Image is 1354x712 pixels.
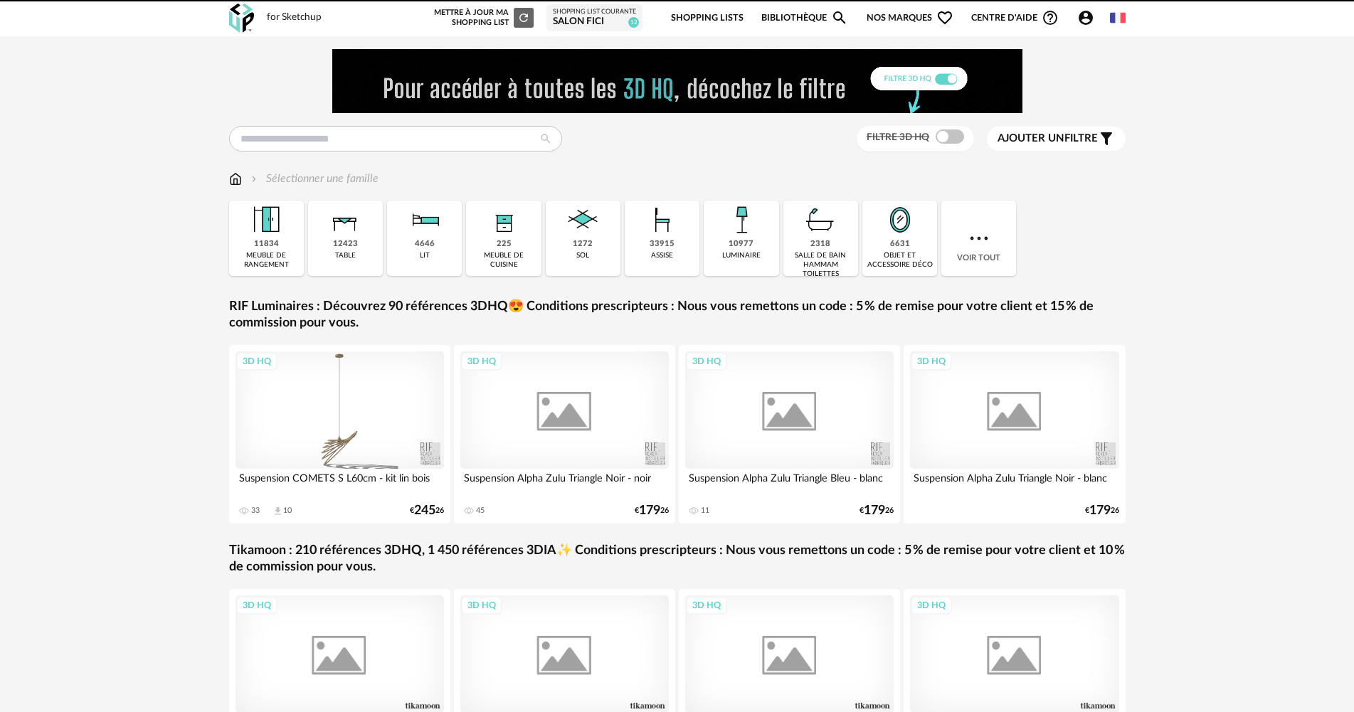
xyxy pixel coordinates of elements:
div: 11834 [254,239,279,250]
img: Rangement.png [485,201,523,239]
img: OXP [229,4,254,33]
div: Shopping List courante [553,8,636,16]
img: svg+xml;base64,PHN2ZyB3aWR0aD0iMTYiIGhlaWdodD0iMTYiIHZpZXdCb3g9IjAgMCAxNiAxNiIgZmlsbD0ibm9uZSIgeG... [248,171,260,187]
div: € 26 [1085,506,1119,516]
span: Download icon [273,506,283,516]
div: 225 [497,239,512,250]
div: table [335,251,356,260]
a: 3D HQ Suspension Alpha Zulu Triangle Noir - noir 45 €17926 [454,345,676,524]
div: for Sketchup [267,11,322,24]
div: € 26 [860,506,894,516]
span: 245 [414,506,435,516]
div: € 26 [410,506,444,516]
span: 179 [1089,506,1111,516]
div: sol [576,251,589,260]
span: Account Circle icon [1077,9,1094,26]
img: Miroir.png [881,201,919,239]
img: Luminaire.png [722,201,761,239]
div: 33 [251,506,260,516]
img: svg+xml;base64,PHN2ZyB3aWR0aD0iMTYiIGhlaWdodD0iMTciIHZpZXdCb3g9IjAgMCAxNiAxNyIgZmlsbD0ibm9uZSIgeG... [229,171,242,187]
div: meuble de rangement [233,251,300,270]
div: 3D HQ [236,596,277,615]
div: 33915 [650,239,675,250]
img: fr [1110,10,1126,26]
div: 3D HQ [686,596,727,615]
div: salle de bain hammam toilettes [788,251,854,279]
span: filtre [998,132,1098,146]
a: Shopping List courante Salon FICI 12 [553,8,636,28]
span: Filtre 3D HQ [867,132,929,142]
div: 10 [283,506,292,516]
img: Literie.png [406,201,444,239]
div: 11 [701,506,709,516]
img: FILTRE%20HQ%20NEW_V1%20(4).gif [332,49,1022,113]
span: Filter icon [1098,130,1115,147]
div: 1272 [573,239,593,250]
span: 179 [864,506,885,516]
span: Account Circle icon [1077,9,1101,26]
div: 4646 [415,239,435,250]
div: 3D HQ [686,352,727,371]
a: Tikamoon : 210 références 3DHQ, 1 450 références 3DIA✨ Conditions prescripteurs : Nous vous remet... [229,543,1126,576]
div: 3D HQ [236,352,277,371]
div: 3D HQ [461,596,502,615]
div: 2318 [810,239,830,250]
div: objet et accessoire déco [867,251,933,270]
div: Suspension Alpha Zulu Triangle Noir - blanc [910,469,1119,497]
span: Heart Outline icon [936,9,953,26]
img: Sol.png [564,201,602,239]
div: 12423 [333,239,358,250]
a: RIF Luminaires : Découvrez 90 références 3DHQ😍 Conditions prescripteurs : Nous vous remettons un ... [229,299,1126,332]
a: Shopping Lists [671,1,744,35]
span: Nos marques [867,1,953,35]
a: BibliothèqueMagnify icon [761,1,848,35]
div: Salon FICI [553,16,636,28]
div: Sélectionner une famille [248,171,379,187]
img: Assise.png [643,201,682,239]
span: Centre d'aideHelp Circle Outline icon [971,9,1059,26]
div: 3D HQ [911,596,952,615]
a: 3D HQ Suspension COMETS S L60cm - kit lin bois 33 Download icon 10 €24526 [229,345,451,524]
span: Refresh icon [517,14,530,21]
div: Mettre à jour ma Shopping List [431,8,534,28]
div: lit [420,251,430,260]
div: 6631 [890,239,910,250]
img: more.7b13dc1.svg [966,225,992,251]
a: 3D HQ Suspension Alpha Zulu Triangle Noir - blanc €17926 [904,345,1126,524]
div: assise [651,251,673,260]
div: € 26 [635,506,669,516]
div: Voir tout [941,201,1016,276]
span: Magnify icon [831,9,848,26]
span: 12 [628,17,639,28]
span: Help Circle Outline icon [1042,9,1059,26]
img: Meuble%20de%20rangement.png [247,201,285,239]
div: Suspension COMETS S L60cm - kit lin bois [236,469,445,497]
div: 10977 [729,239,753,250]
span: 179 [639,506,660,516]
img: Salle%20de%20bain.png [801,201,840,239]
div: Suspension Alpha Zulu Triangle Bleu - blanc [685,469,894,497]
span: Ajouter un [998,133,1064,144]
button: Ajouter unfiltre Filter icon [987,127,1126,151]
a: 3D HQ Suspension Alpha Zulu Triangle Bleu - blanc 11 €17926 [679,345,901,524]
div: 3D HQ [461,352,502,371]
div: meuble de cuisine [470,251,536,270]
div: 45 [476,506,485,516]
img: Table.png [326,201,364,239]
div: Suspension Alpha Zulu Triangle Noir - noir [460,469,670,497]
div: luminaire [722,251,761,260]
div: 3D HQ [911,352,952,371]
